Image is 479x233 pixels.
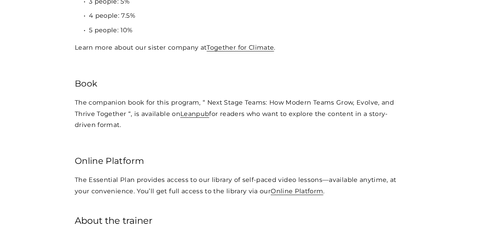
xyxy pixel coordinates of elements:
[207,44,274,51] a: Together for Climate
[75,42,404,53] p: Learn more about our sister company at .
[75,174,404,196] p: The Essential Plan provides access to our library of self-paced video lessons—available anytime, ...
[89,24,404,36] p: 5 people: 10%
[89,10,404,21] p: 4 people: 7.5%
[75,214,238,227] h4: About the trainer
[271,187,323,195] a: Online Platform
[75,76,404,91] p: Book
[75,97,404,131] p: The companion book for this program, “ Next Stage Teams: How Modern Teams Grow, Evolve, and Thriv...
[180,110,209,117] a: Leanpub
[75,153,404,168] p: Online Platform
